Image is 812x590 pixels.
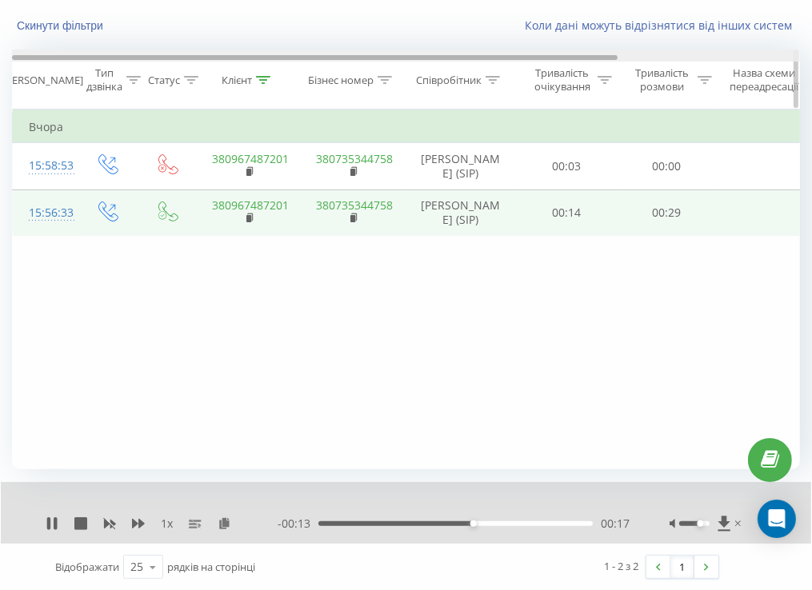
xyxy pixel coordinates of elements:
td: [PERSON_NAME] (SIP) [405,189,517,236]
div: Open Intercom Messenger [758,500,796,538]
a: 380735344758 [317,197,394,213]
td: 00:03 [517,143,617,189]
div: Тип дзвінка [86,66,122,94]
span: 00:17 [601,516,630,532]
td: 00:14 [517,189,617,236]
td: 00:00 [617,143,717,189]
div: Співробітник [416,74,482,87]
div: Тривалість розмови [630,66,694,94]
span: рядків на сторінці [167,560,255,574]
div: Accessibility label [470,520,477,527]
div: Статус [148,74,180,87]
div: Клієнт [222,74,252,87]
div: Тривалість очікування [530,66,594,94]
a: 1 [670,556,694,578]
span: 1 x [161,516,173,532]
div: 15:58:53 [29,150,61,181]
span: - 00:13 [278,516,318,532]
a: Коли дані можуть відрізнятися вiд інших систем [525,18,800,33]
td: 00:29 [617,189,717,236]
a: 380735344758 [317,151,394,166]
div: Accessibility label [697,520,703,527]
div: Назва схеми переадресації [730,66,798,94]
div: [PERSON_NAME] [2,74,83,87]
a: 380967487201 [213,197,290,213]
button: Скинути фільтри [12,18,111,33]
div: 1 - 2 з 2 [604,558,638,574]
div: 25 [130,559,143,575]
div: 15:56:33 [29,197,61,229]
a: 380967487201 [213,151,290,166]
div: Бізнес номер [308,74,374,87]
td: [PERSON_NAME] (SIP) [405,143,517,189]
span: Відображати [55,560,119,574]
